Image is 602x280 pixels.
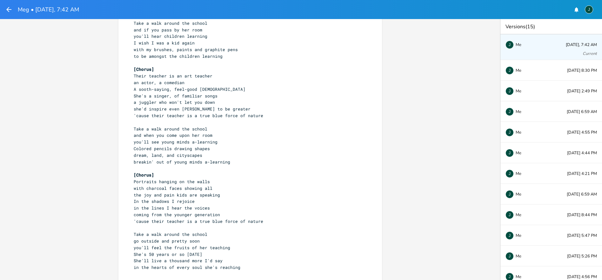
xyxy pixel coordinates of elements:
div: Jim63 [505,252,514,260]
span: dream, land, and cityscapes [134,152,202,158]
span: with charcoal faces showing all [134,185,212,191]
span: Colored pencils drawing shapes [134,146,210,151]
span: She's a singer, of familiar songs [134,93,217,99]
div: Jim63 [585,5,593,14]
span: Me [516,171,521,176]
div: Jim63 [505,231,514,240]
span: an actor, a comedian [134,80,184,85]
span: [Chorus] [134,172,154,178]
span: [DATE] 8:44 PM [567,213,597,217]
span: you'll see young minds a-learning [134,139,217,145]
span: Their teacher is an art teacher [134,73,212,79]
span: Portraits hanging on the walls [134,179,210,184]
span: breakin' out of young minds a-learning [134,159,230,165]
span: Take a walk around the school [134,126,207,132]
span: she'd inspire even [PERSON_NAME] to be greater [134,106,251,112]
div: Jim63 [505,149,514,157]
span: in the lines I hear the voices [134,205,210,211]
div: Jim63 [505,108,514,116]
span: you'll feel the fruits of her teaching [134,245,230,250]
span: [DATE] 4:21 PM [567,172,597,176]
span: [Chorus] [134,66,154,72]
span: a juggler who won't let you down [134,99,215,105]
span: Me [516,192,521,197]
span: you'll hear children learning [134,33,207,39]
span: [DATE] 2:49 PM [567,89,597,93]
span: She's 50 years or so [DATE] [134,251,202,257]
span: coming from the younger generation [134,212,220,217]
span: Me [516,89,521,93]
span: A sooth-saying, feel-good [DEMOGRAPHIC_DATA] [134,86,245,92]
span: Me [516,130,521,135]
div: Versions (15) [500,19,602,34]
span: She'll live a thousand more I'd say [134,258,223,263]
span: [DATE] 4:55 PM [567,130,597,135]
div: Jim63 [505,128,514,137]
span: to be amongst the children learning [134,53,223,59]
span: Me [516,110,521,114]
span: and when you come upon her room [134,132,212,138]
span: [DATE] 5:26 PM [567,254,597,258]
div: Jim63 [505,170,514,178]
span: Me [516,68,521,73]
button: J [585,2,593,17]
span: I wish I was a kid again [134,40,195,46]
span: 'cause their teacher is a true blue force of nature [134,218,263,224]
span: Me [516,213,521,217]
span: In the shadows I rejoice [134,198,195,204]
span: Me [516,275,521,279]
span: [DATE] 4:56 PM [567,275,597,279]
span: Take a walk around the school [134,231,207,237]
span: with my brushes, paints and graphite pens [134,47,238,52]
h1: Meg • [DATE], 7:42 AM [18,7,79,12]
div: Jim63 [505,41,514,49]
span: and if you pass by her room [134,27,202,33]
div: Jim63 [505,211,514,219]
span: in the hearts of every soul she's reaching [134,264,240,270]
div: Jim63 [505,87,514,95]
div: Jim63 [505,190,514,198]
span: [DATE], 7:42 AM [566,43,597,47]
span: 'cause their teacher is a true blue force of nature [134,113,263,118]
span: [DATE] 5:47 PM [567,234,597,238]
span: Me [516,43,521,47]
div: Current [583,52,597,56]
span: Me [516,233,521,238]
span: the joy and pain kids are speaking [134,192,220,198]
span: go outside and pretty soon [134,238,200,244]
div: Jim63 [505,66,514,75]
span: Take a walk around the school [134,20,207,26]
span: [DATE] 6:59 AM [567,110,597,114]
span: Me [516,254,521,258]
span: [DATE] 6:59 AM [567,192,597,197]
span: [DATE] 8:30 PM [567,69,597,73]
span: [DATE] 4:44 PM [567,151,597,155]
span: Me [516,151,521,155]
